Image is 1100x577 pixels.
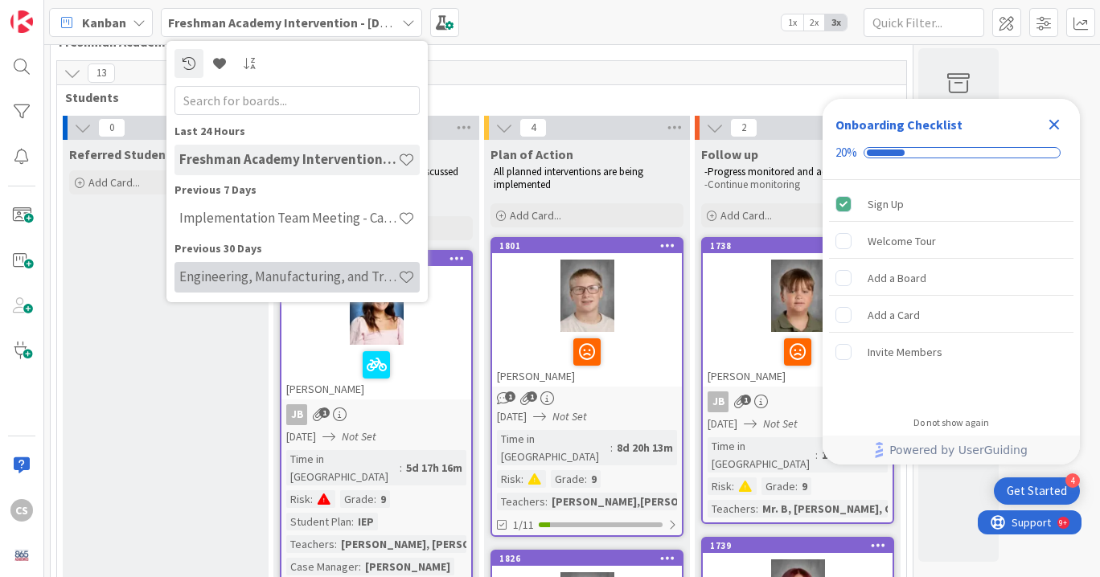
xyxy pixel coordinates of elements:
div: Risk [708,477,732,495]
i: Not Set [763,416,798,431]
div: 1826 [492,551,682,566]
span: : [374,490,376,508]
div: 1740[PERSON_NAME] [281,252,471,399]
a: 1801[PERSON_NAME][DATE]Not SetTime in [GEOGRAPHIC_DATA]:8d 20h 13mRisk:Grade:9Teachers:[PERSON_NA... [490,237,683,537]
span: Referred Students [69,146,178,162]
div: [PERSON_NAME],[PERSON_NAME],[PERSON_NAME],T... [548,493,835,510]
span: Add Card... [510,208,561,223]
div: 1801 [499,240,682,252]
div: CS [10,499,33,522]
div: Open Get Started checklist, remaining modules: 4 [994,477,1080,505]
div: Previous 7 Days [174,182,420,198]
div: Grade [761,477,795,495]
div: 1739 [703,538,893,553]
span: 4 [519,118,547,137]
div: 20% [835,145,857,160]
div: Welcome Tour [868,231,936,251]
div: 8d 20h 13m [613,439,677,456]
div: 4 [1065,473,1080,488]
span: Students [65,89,886,105]
div: Invite Members [868,342,942,362]
span: -Progress monitored and adjusted [704,165,853,178]
div: 1738[PERSON_NAME] [703,239,893,387]
span: : [795,477,798,495]
span: : [351,513,354,530]
span: : [359,558,361,575]
div: Archive [938,95,980,114]
span: : [335,535,337,553]
div: 1738 [710,240,893,252]
div: Case Manager [286,558,359,575]
p: -Continue monitoring [704,178,891,191]
h4: Freshman Academy Intervention - [DATE]-[DATE] [179,151,398,167]
span: : [732,477,734,495]
div: Checklist Container [823,99,1080,464]
div: Add a Card [868,305,920,325]
div: Sign Up [868,194,904,214]
div: 18d 19h 54m [818,446,888,464]
div: Grade [340,490,374,508]
a: 1738[PERSON_NAME]JB[DATE]Not SetTime in [GEOGRAPHIC_DATA]:18d 19h 54mRisk:Grade:9Teachers:Mr. B, ... [701,237,894,524]
b: Freshman Academy Intervention - [DATE]-[DATE] [168,14,448,31]
div: 1826 [499,553,682,564]
span: 1 [505,391,515,402]
span: 2 [730,118,757,137]
span: : [545,493,548,510]
span: 1 [741,395,751,405]
div: Add a Card is incomplete. [829,297,1073,333]
i: Not Set [552,409,587,424]
div: Mr. B, [PERSON_NAME], Corum,... [758,500,936,518]
div: [PERSON_NAME], [PERSON_NAME], [PERSON_NAME]... [337,535,622,553]
span: : [400,459,402,477]
span: [DATE] [497,408,527,425]
span: : [585,470,587,488]
span: 1/11 [513,517,534,534]
div: Close Checklist [1041,112,1067,137]
i: Not Set [342,429,376,444]
span: 0 [98,118,125,137]
div: Risk [497,470,521,488]
div: 1738 [703,239,893,253]
img: Visit kanbanzone.com [10,10,33,33]
div: Risk [286,490,310,508]
div: Grade [551,470,585,488]
span: : [521,470,523,488]
div: Last 24 Hours [174,123,420,140]
div: [PERSON_NAME] [281,345,471,399]
div: IEP [354,513,378,530]
div: Teachers [497,493,545,510]
a: Powered by UserGuiding [831,436,1072,464]
span: 3x [825,14,847,31]
div: JB [281,404,471,425]
div: Footer [823,436,1080,464]
input: Quick Filter... [864,8,984,37]
div: 5d 17h 16m [402,459,466,477]
div: Onboarding Checklist [835,115,962,134]
div: JB [286,404,307,425]
h4: Engineering, Manufacturing, and Transportation [179,268,398,284]
div: JB [708,391,729,412]
div: Sign Up is complete. [829,186,1073,222]
span: All planned interventions are being implemented [494,165,646,191]
div: Student Plan [286,513,351,530]
div: JB [703,391,893,412]
div: Get Started [1007,483,1067,499]
span: Follow up [701,146,758,162]
span: : [610,439,613,456]
div: Time in [GEOGRAPHIC_DATA] [708,437,815,473]
h4: Implementation Team Meeting - Career Themed [179,210,398,226]
span: 1 [527,391,537,402]
span: : [756,500,758,518]
div: Checklist progress: 20% [835,145,1067,160]
div: 9 [798,477,811,495]
span: Kanban [82,13,126,32]
span: [DATE] [286,428,316,445]
div: Teachers [286,535,335,553]
span: Support [34,2,73,22]
div: [PERSON_NAME] [703,332,893,387]
div: Add a Board [868,268,926,288]
div: Invite Members is incomplete. [829,334,1073,370]
div: [PERSON_NAME] [492,332,682,387]
div: Welcome Tour is incomplete. [829,223,1073,259]
div: Time in [GEOGRAPHIC_DATA] [286,450,400,485]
